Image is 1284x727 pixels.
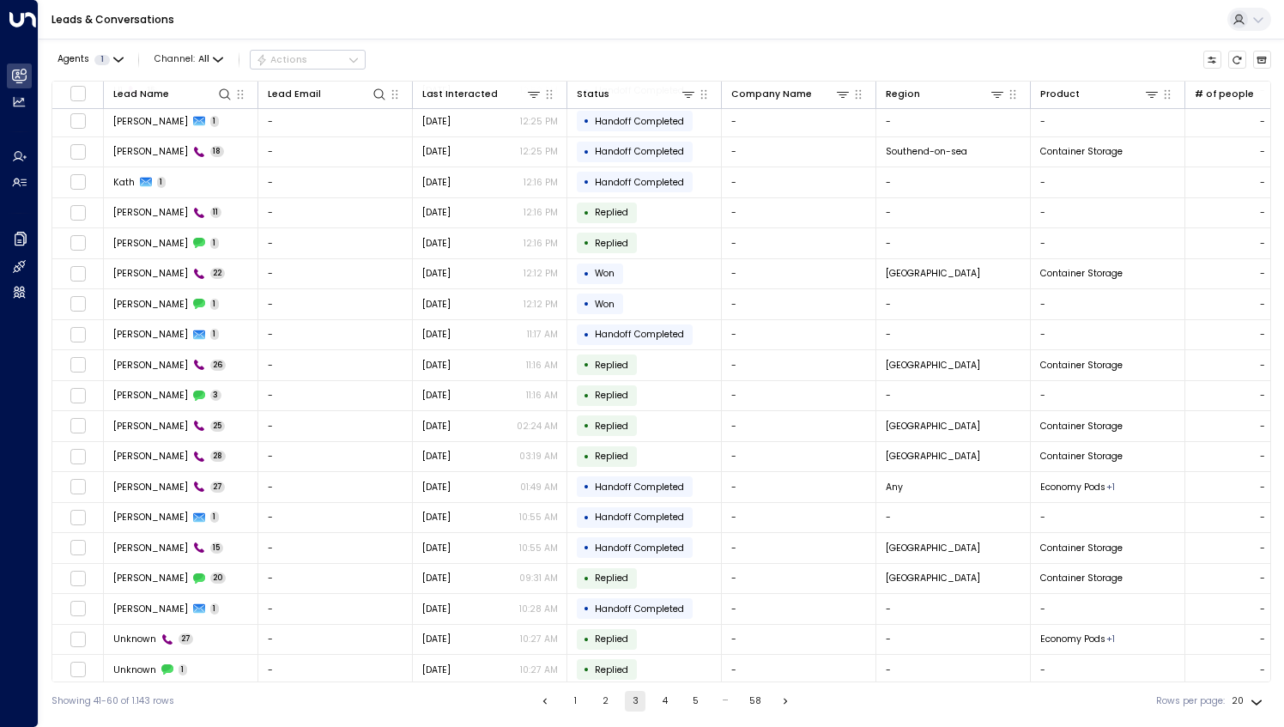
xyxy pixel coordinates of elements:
td: - [1031,594,1185,624]
span: Economy Pods [1040,481,1105,494]
td: - [722,320,876,350]
td: - [258,381,413,411]
span: 1 [210,238,220,249]
p: 12:16 PM [524,237,558,250]
span: Replied [595,450,628,463]
p: 11:16 AM [526,359,558,372]
span: Yesterday [422,298,451,311]
span: Toggle select row [70,509,86,525]
span: Handoff Completed [595,481,684,494]
span: Tim [113,450,188,463]
div: - [1260,237,1265,250]
div: • [584,658,590,681]
td: - [722,381,876,411]
span: Tim [113,359,188,372]
span: Yesterday [422,145,451,158]
span: London [886,359,980,372]
span: Handoff Completed [595,145,684,158]
div: Lead Email [268,86,388,102]
span: Yesterday [422,359,451,372]
nav: pagination navigation [534,691,796,712]
span: Channel: [149,51,228,69]
span: Handoff Completed [595,115,684,128]
span: Toggle select row [70,387,86,403]
div: - [1260,298,1265,311]
p: 01:49 AM [520,481,558,494]
p: 10:55 AM [519,542,558,554]
td: - [258,655,413,685]
td: - [876,655,1031,685]
span: Toggle select row [70,662,86,678]
div: - [1260,359,1265,372]
div: # of people [1195,87,1254,102]
div: • [584,263,590,285]
span: Handoff Completed [595,328,684,341]
button: Actions [250,50,366,70]
div: Region [886,87,920,102]
span: Any [886,481,903,494]
div: - [1260,481,1265,494]
span: Container Storage [1040,359,1123,372]
div: - [1260,115,1265,128]
span: Lee Gibson [113,298,188,311]
span: Aug 16, 2025 [422,420,451,433]
td: - [722,137,876,167]
p: 10:27 AM [520,663,558,676]
span: 20 [210,573,227,584]
span: Shane Giles [113,115,188,128]
span: 18 [210,146,225,157]
div: Product [1040,86,1160,102]
td: - [258,472,413,502]
p: 09:31 AM [519,572,558,585]
label: Rows per page: [1156,694,1225,708]
div: Premium Pods [1106,481,1115,494]
span: Toggle select row [70,540,86,556]
span: Toggle select row [70,113,86,130]
div: - [1260,450,1265,463]
div: Status [577,87,609,102]
button: Agents1 [51,51,128,69]
div: Actions [256,54,308,66]
span: Tim [113,481,188,494]
span: Replied [595,572,628,585]
div: Last Interacted [422,87,498,102]
span: Yesterday [422,542,451,554]
div: • [584,628,590,651]
div: … [715,691,736,712]
div: Region [886,86,1006,102]
span: Yesterday [422,511,451,524]
p: 11:16 AM [526,389,558,402]
td: - [722,259,876,289]
div: Premium Pods [1106,633,1115,645]
p: 10:55 AM [519,511,558,524]
span: 1 [179,664,188,676]
div: Showing 41-60 of 1.143 rows [51,694,174,708]
div: • [584,232,590,254]
span: 27 [179,633,194,645]
td: - [876,503,1031,533]
span: Handoff Completed [595,542,684,554]
div: • [584,293,590,315]
td: - [258,442,413,472]
button: Go to previous page [535,691,555,712]
span: Toggle select row [70,448,86,464]
span: Replied [595,633,628,645]
span: Toggle select row [70,296,86,312]
td: - [876,198,1031,228]
span: 22 [210,268,226,279]
p: 10:28 AM [519,603,558,615]
div: - [1260,542,1265,554]
div: Lead Email [268,87,321,102]
td: - [258,350,413,380]
td: - [722,167,876,197]
span: 25 [210,421,226,432]
button: Go to page 58 [745,691,766,712]
span: London [886,450,980,463]
span: Replied [595,359,628,372]
td: - [1031,106,1185,136]
div: - [1260,389,1265,402]
td: - [722,106,876,136]
span: Won [595,267,615,280]
div: • [584,597,590,620]
div: 20 [1232,691,1266,712]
